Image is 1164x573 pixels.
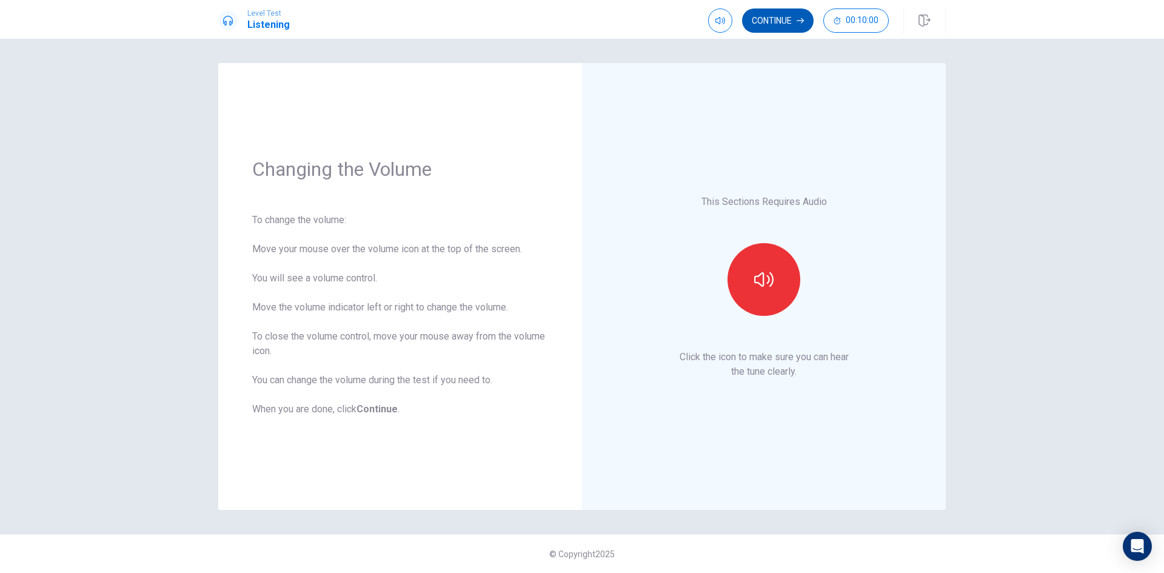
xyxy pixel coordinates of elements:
[247,9,290,18] span: Level Test
[252,157,548,181] h1: Changing the Volume
[846,16,878,25] span: 00:10:00
[1123,532,1152,561] div: Open Intercom Messenger
[247,18,290,32] h1: Listening
[356,403,398,415] b: Continue
[252,213,548,417] div: To change the volume: Move your mouse over the volume icon at the top of the screen. You will see...
[680,350,849,379] p: Click the icon to make sure you can hear the tune clearly.
[549,549,615,559] span: © Copyright 2025
[701,195,827,209] p: This Sections Requires Audio
[823,8,889,33] button: 00:10:00
[742,8,814,33] button: Continue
